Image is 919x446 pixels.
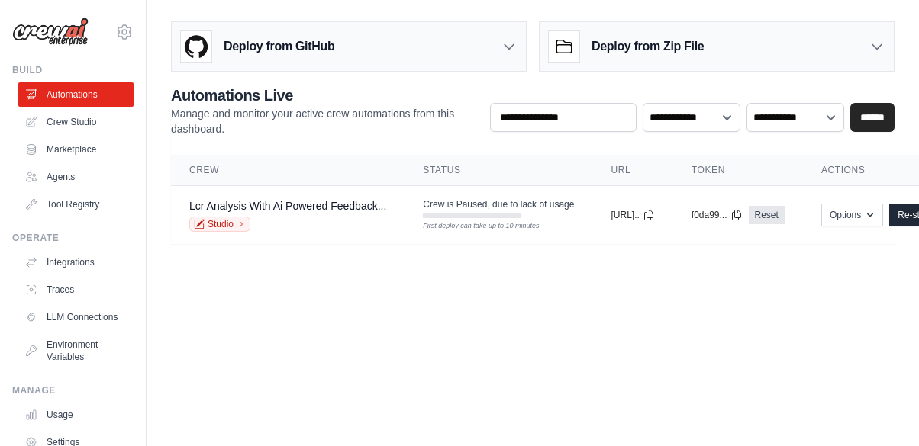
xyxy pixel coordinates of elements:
img: Logo [12,18,89,47]
a: LLM Connections [18,305,134,329]
a: Automations [18,82,134,107]
button: Options [821,204,883,226]
th: Token [673,155,803,186]
a: Traces [18,278,134,302]
p: Manage and monitor your active crew automations from this dashboard. [171,106,478,136]
th: Status [405,155,592,186]
div: First deploy can take up to 10 minutes [423,221,521,232]
a: Studio [189,217,250,232]
span: Crew is Paused, due to lack of usage [423,198,574,210]
h3: Deploy from Zip File [592,37,704,56]
div: Build [12,64,134,76]
a: Tool Registry [18,192,134,217]
a: Crew Studio [18,110,134,134]
a: Agents [18,165,134,189]
a: Integrations [18,250,134,274]
a: Reset [749,206,785,224]
img: GitHub Logo [181,31,211,62]
th: Crew [171,155,405,186]
h2: Automations Live [171,85,478,106]
th: URL [592,155,672,186]
div: Operate [12,232,134,244]
h3: Deploy from GitHub [224,37,334,56]
button: f0da99... [692,209,743,221]
a: Usage [18,403,134,427]
a: Environment Variables [18,332,134,369]
a: Marketplace [18,137,134,162]
a: Lcr Analysis With Ai Powered Feedback... [189,200,386,212]
div: Manage [12,384,134,396]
